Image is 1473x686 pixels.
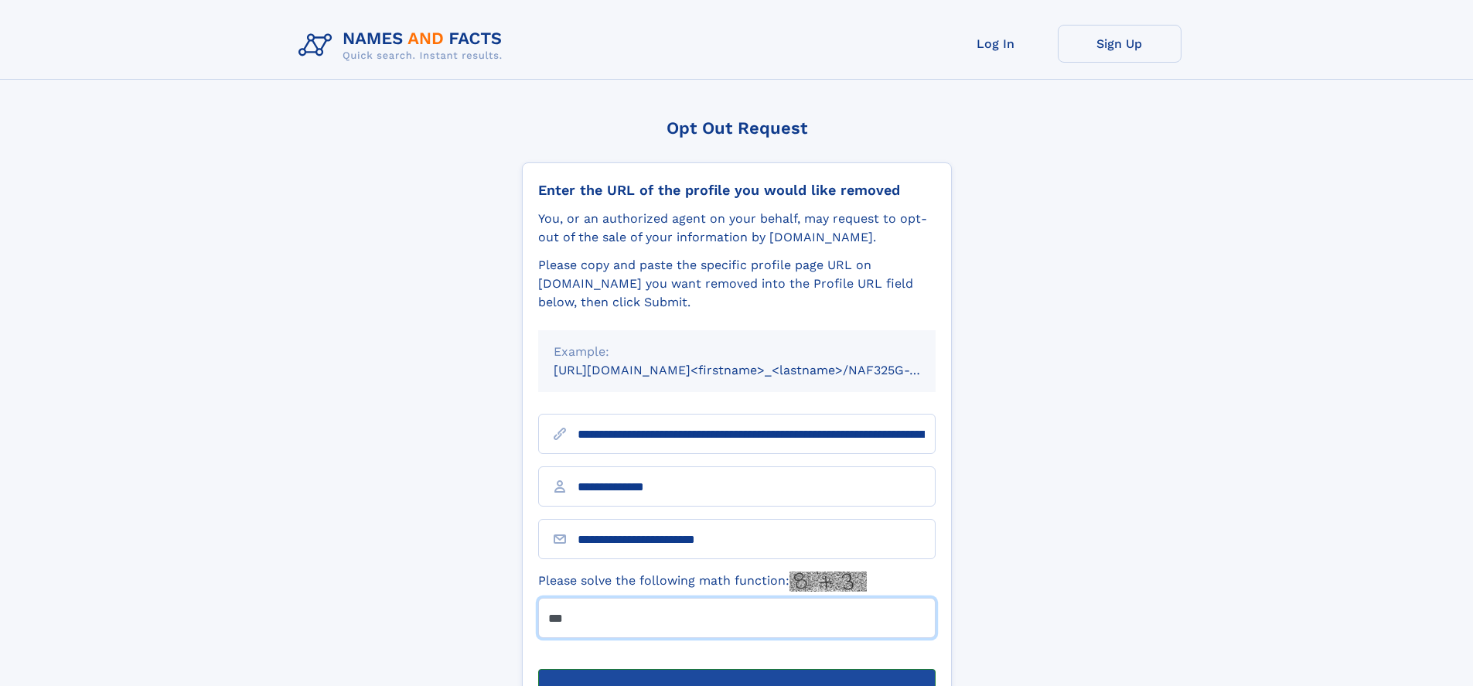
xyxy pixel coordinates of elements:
[292,25,515,67] img: Logo Names and Facts
[538,210,936,247] div: You, or an authorized agent on your behalf, may request to opt-out of the sale of your informatio...
[1058,25,1181,63] a: Sign Up
[934,25,1058,63] a: Log In
[538,572,867,592] label: Please solve the following math function:
[538,256,936,312] div: Please copy and paste the specific profile page URL on [DOMAIN_NAME] you want removed into the Pr...
[538,182,936,199] div: Enter the URL of the profile you would like removed
[554,343,920,361] div: Example:
[554,363,965,377] small: [URL][DOMAIN_NAME]<firstname>_<lastname>/NAF325G-xxxxxxxx
[522,118,952,138] div: Opt Out Request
